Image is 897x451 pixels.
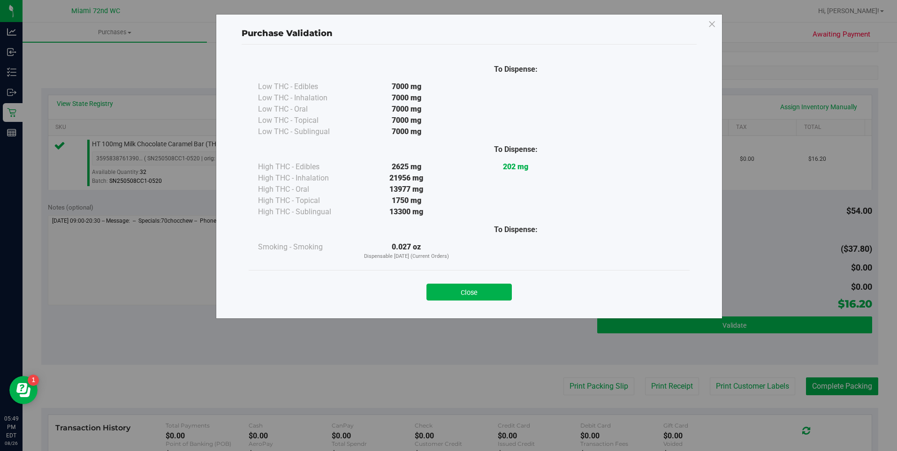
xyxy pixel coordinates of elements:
div: Smoking - Smoking [258,241,352,253]
div: Low THC - Oral [258,104,352,115]
div: To Dispense: [461,144,570,155]
div: 13300 mg [352,206,461,218]
div: High THC - Edibles [258,161,352,173]
iframe: Resource center unread badge [28,375,39,386]
div: 13977 mg [352,184,461,195]
div: 7000 mg [352,126,461,137]
div: High THC - Topical [258,195,352,206]
button: Close [426,284,512,301]
div: Low THC - Sublingual [258,126,352,137]
div: To Dispense: [461,224,570,235]
div: To Dispense: [461,64,570,75]
div: High THC - Oral [258,184,352,195]
div: 21956 mg [352,173,461,184]
div: High THC - Sublingual [258,206,352,218]
div: Low THC - Edibles [258,81,352,92]
div: 1750 mg [352,195,461,206]
div: 0.027 oz [352,241,461,261]
div: 7000 mg [352,115,461,126]
div: 7000 mg [352,81,461,92]
span: Purchase Validation [242,28,333,38]
div: Low THC - Topical [258,115,352,126]
div: 7000 mg [352,104,461,115]
p: Dispensable [DATE] (Current Orders) [352,253,461,261]
iframe: Resource center [9,376,38,404]
div: High THC - Inhalation [258,173,352,184]
div: Low THC - Inhalation [258,92,352,104]
strong: 202 mg [503,162,528,171]
div: 7000 mg [352,92,461,104]
div: 2625 mg [352,161,461,173]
